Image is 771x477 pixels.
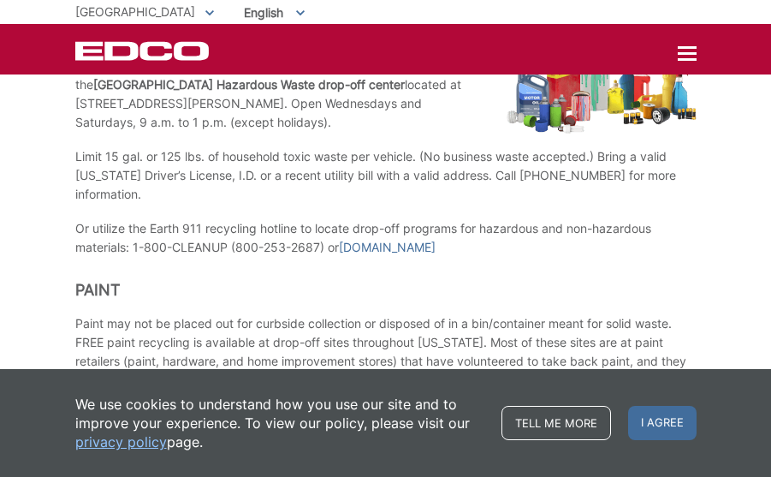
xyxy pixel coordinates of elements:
[75,395,484,451] p: We use cookies to understand how you use our site and to improve your experience. To view our pol...
[75,41,211,61] a: EDCD logo. Return to the homepage.
[75,432,167,451] a: privacy policy
[75,57,481,132] p: Dispose of Household Hazardous Waste, free of charge, at the located at [STREET_ADDRESS][PERSON_N...
[93,77,405,92] strong: [GEOGRAPHIC_DATA] Hazardous Waste drop-off center
[75,281,697,300] h2: Paint
[339,238,436,257] a: [DOMAIN_NAME]
[75,219,697,257] p: Or utilize the Earth 911 recycling hotline to locate drop-off programs for hazardous and non-haza...
[75,147,697,204] p: Limit 15 gal. or 125 lbs. of household toxic waste per vehicle. (No business waste accepted.) Bri...
[75,4,195,19] span: [GEOGRAPHIC_DATA]
[75,314,697,408] p: Paint may not be placed out for curbside collection or disposed of in a bin/container meant for s...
